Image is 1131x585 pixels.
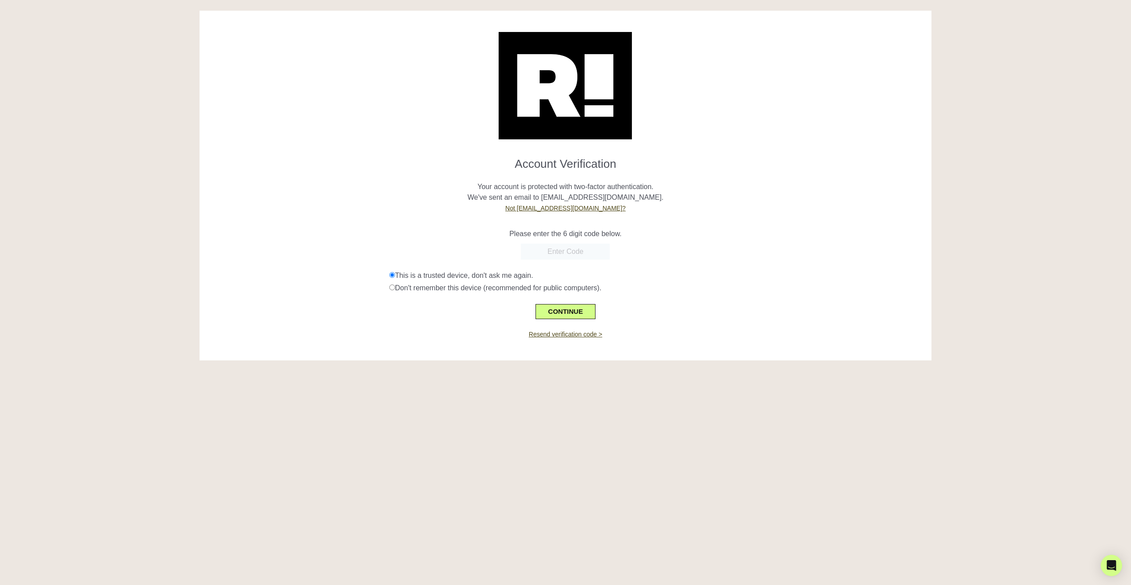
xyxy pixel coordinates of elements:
h1: Account Verification [206,150,925,171]
a: Resend verification code > [529,331,602,338]
p: Please enter the 6 digit code below. [206,229,925,239]
div: Don't remember this device (recommended for public computers). [389,283,925,293]
input: Enter Code [521,244,610,260]
div: Open Intercom Messenger [1101,555,1122,576]
div: This is a trusted device, don't ask me again. [389,270,925,281]
button: CONTINUE [536,304,595,319]
p: Your account is protected with two-factor authentication. We've sent an email to [EMAIL_ADDRESS][... [206,171,925,213]
a: Not [EMAIL_ADDRESS][DOMAIN_NAME]? [505,205,626,212]
img: Retention.com [499,32,632,139]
